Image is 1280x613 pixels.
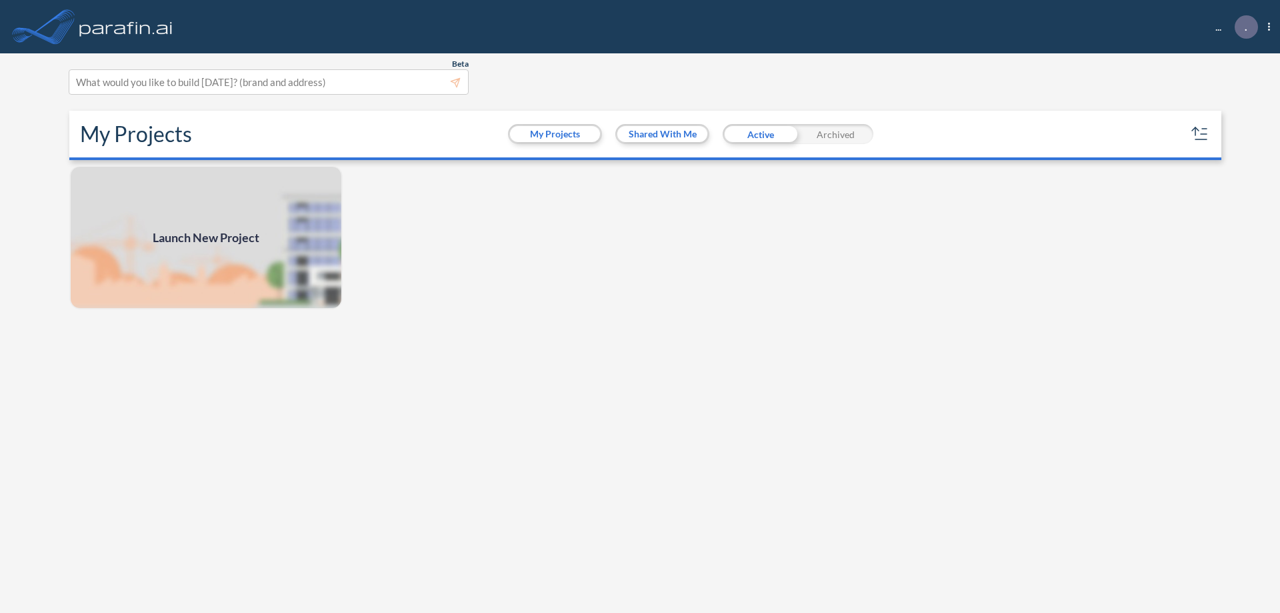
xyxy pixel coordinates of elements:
[1195,15,1270,39] div: ...
[1189,123,1211,145] button: sort
[452,59,469,69] span: Beta
[617,126,707,142] button: Shared With Me
[77,13,175,40] img: logo
[723,124,798,144] div: Active
[80,121,192,147] h2: My Projects
[1245,21,1247,33] p: .
[69,165,343,310] a: Launch New Project
[69,165,343,310] img: add
[153,229,259,247] span: Launch New Project
[798,124,873,144] div: Archived
[510,126,600,142] button: My Projects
